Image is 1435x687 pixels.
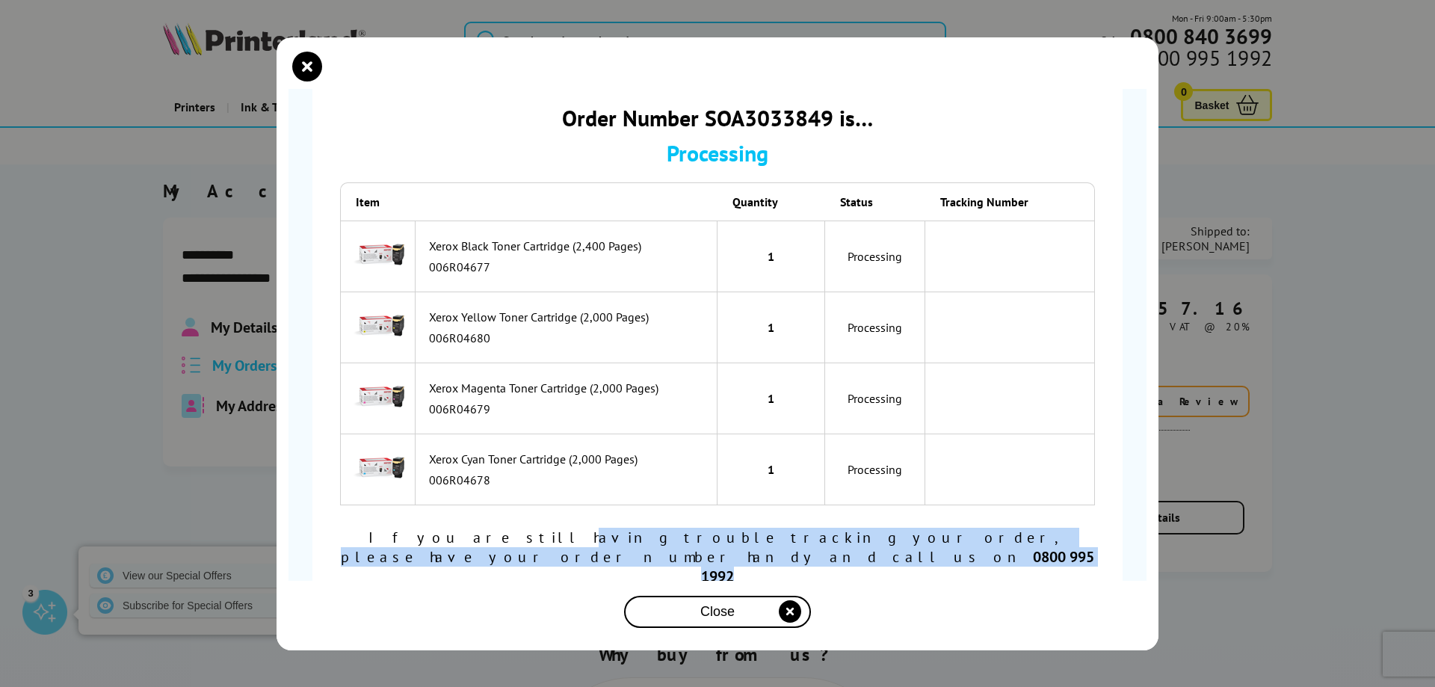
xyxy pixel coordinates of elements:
[717,434,825,505] td: 1
[825,292,925,363] td: Processing
[296,55,318,78] button: close modal
[717,221,825,292] td: 1
[429,381,709,395] div: Xerox Magenta Toner Cartridge (2,000 Pages)
[624,596,811,628] button: close modal
[429,259,709,274] div: 006R04677
[352,229,404,281] img: Xerox Black Toner Cartridge (2,400 Pages)
[429,401,709,416] div: 006R04679
[700,604,735,620] span: Close
[717,363,825,434] td: 1
[717,292,825,363] td: 1
[429,452,709,466] div: Xerox Cyan Toner Cartridge (2,000 Pages)
[717,182,825,221] th: Quantity
[352,371,404,423] img: Xerox Magenta Toner Cartridge (2,000 Pages)
[925,182,1095,221] th: Tracking Number
[701,547,1094,586] b: 0800 995 1992
[825,221,925,292] td: Processing
[352,300,404,352] img: Xerox Yellow Toner Cartridge (2,000 Pages)
[340,103,1095,132] div: Order Number SOA3033849 is…
[352,442,404,494] img: Xerox Cyan Toner Cartridge (2,000 Pages)
[825,363,925,434] td: Processing
[825,182,925,221] th: Status
[825,434,925,505] td: Processing
[429,309,709,324] div: Xerox Yellow Toner Cartridge (2,000 Pages)
[340,182,416,221] th: Item
[340,528,1095,586] div: If you are still having trouble tracking your order, please have your order number handy and call...
[340,138,1095,167] div: Processing
[429,238,709,253] div: Xerox Black Toner Cartridge (2,400 Pages)
[429,472,709,487] div: 006R04678
[429,330,709,345] div: 006R04680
